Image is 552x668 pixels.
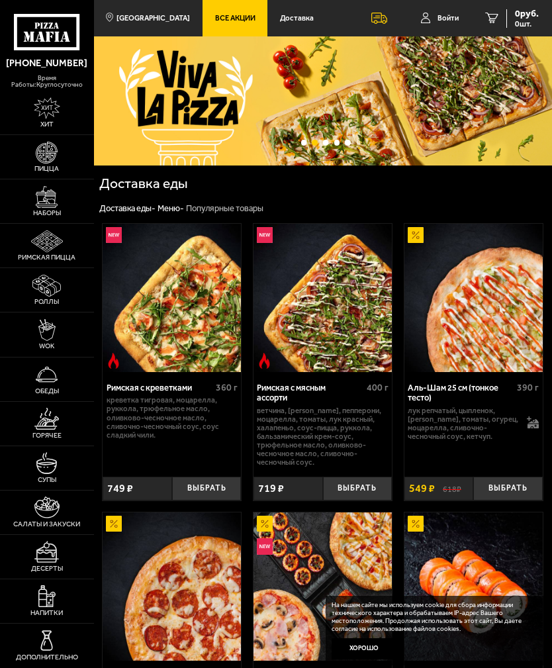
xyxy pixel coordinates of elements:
button: Выбрать [172,477,242,501]
button: точки переключения [312,140,317,145]
span: Дополнительно [16,654,78,661]
span: [GEOGRAPHIC_DATA] [116,15,190,22]
img: Острое блюдо [105,353,121,369]
a: АкционныйФиладельфия [404,512,543,661]
button: Выбрать [473,477,543,501]
img: Острое блюдо [256,353,272,369]
div: Аль-Шам 25 см (тонкое тесто) [408,383,514,403]
span: Салаты и закуски [13,521,80,528]
span: 0 шт. [515,20,539,28]
img: Аль-Шам 25 см (тонкое тесто) [404,224,543,372]
a: НовинкаОстрое блюдоРимская с креветками [103,224,242,372]
img: Акционный [408,516,424,532]
span: Горячее [32,432,62,440]
span: Пицца [34,166,59,173]
div: Римская с мясным ассорти [257,383,363,403]
span: Доставка [280,15,314,22]
span: Войти [437,15,459,22]
span: 549 ₽ [409,483,435,494]
span: Напитки [30,610,63,617]
a: АкционныйНовинкаВсё включено [253,512,392,661]
img: Акционный [106,516,122,532]
button: Хорошо [332,638,396,660]
p: креветка тигровая, моцарелла, руккола, трюфельное масло, оливково-чесночное масло, сливочно-чесно... [107,396,238,439]
span: 0 руб. [515,9,539,19]
span: 390 г [517,382,539,393]
p: лук репчатый, цыпленок, [PERSON_NAME], томаты, огурец, моцарелла, сливочно-чесночный соус, кетчуп. [408,406,521,441]
p: На нашем сайте мы используем cookie для сбора информации технического характера и обрабатываем IP... [332,601,533,632]
p: ветчина, [PERSON_NAME], пепперони, моцарелла, томаты, лук красный, халапеньо, соус-пицца, руккола... [257,406,388,467]
img: Акционный [257,516,273,532]
a: АкционныйАль-Шам 25 см (тонкое тесто) [404,224,543,372]
button: Выбрать [323,477,392,501]
span: WOK [39,343,54,350]
button: точки переключения [334,140,340,145]
s: 618 ₽ [443,484,461,493]
img: Филадельфия [404,512,543,661]
h1: Доставка еды [99,176,278,190]
img: Новинка [257,538,273,554]
span: Наборы [33,210,61,217]
span: 400 г [367,382,389,393]
span: Хит [40,121,54,128]
img: Акционный [408,227,424,243]
div: Римская с креветками [107,383,212,393]
span: Все Акции [215,15,255,22]
a: Меню- [158,203,184,213]
button: точки переключения [323,140,328,145]
span: 719 ₽ [258,483,284,494]
button: точки переключения [301,140,306,145]
a: НовинкаОстрое блюдоРимская с мясным ассорти [253,224,392,372]
img: Римская с креветками [103,224,242,372]
img: Новинка [106,227,122,243]
span: Роллы [34,299,59,306]
span: Супы [38,477,56,484]
span: Римская пицца [18,254,75,262]
div: Популярные товары [186,203,263,215]
span: 749 ₽ [107,483,133,494]
span: Обеды [35,388,59,395]
img: Новинка [257,227,273,243]
img: Римская с мясным ассорти [253,224,392,372]
img: Пепперони 25 см (толстое с сыром) [103,512,242,661]
a: АкционныйПепперони 25 см (толстое с сыром) [103,512,242,661]
img: Всё включено [253,512,392,661]
a: Доставка еды- [99,203,156,213]
span: 360 г [216,382,238,393]
button: точки переключения [345,140,350,145]
span: Десерты [31,565,63,573]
